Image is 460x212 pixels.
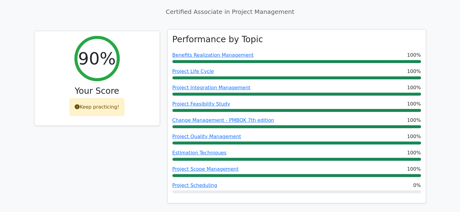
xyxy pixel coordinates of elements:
[407,133,421,140] span: 100%
[407,166,421,173] span: 100%
[172,34,263,45] h3: Performance by Topic
[172,134,241,139] a: Project Quality Management
[407,52,421,59] span: 100%
[407,149,421,157] span: 100%
[39,86,155,96] h3: Your Score
[407,84,421,91] span: 100%
[172,101,230,107] a: Project Feasibility Study
[70,98,124,116] div: Keep practicing!
[78,48,116,68] h2: 90%
[34,7,426,16] p: Certified Associate in Project Management
[172,52,254,58] a: Benefits Realization Management
[172,85,250,90] a: Project Integration Management
[407,100,421,108] span: 100%
[172,68,214,74] a: Project Life Cycle
[407,117,421,124] span: 100%
[407,68,421,75] span: 100%
[172,117,274,123] a: Change Management - PMBOK 7th edition
[413,182,421,189] span: 0%
[172,182,217,188] a: Project Scheduling
[172,166,239,172] a: Project Scope Management
[172,150,227,156] a: Estimation Techniques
